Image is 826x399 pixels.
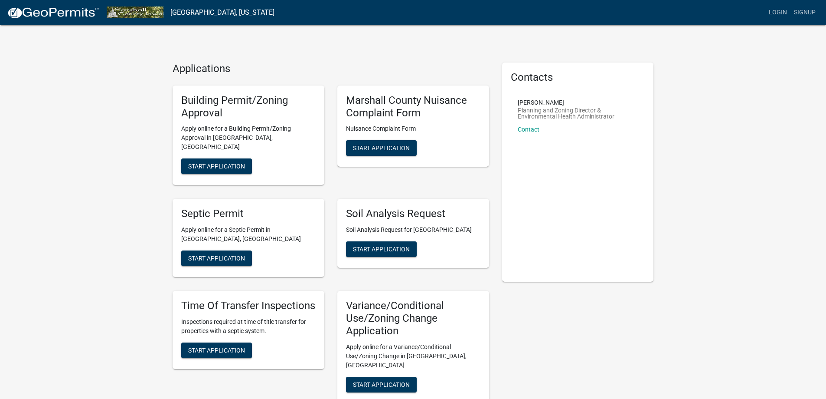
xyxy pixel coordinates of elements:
h5: Contacts [511,71,645,84]
span: Start Application [188,163,245,170]
a: [GEOGRAPHIC_DATA], [US_STATE] [170,5,274,20]
button: Start Application [346,140,417,156]
h4: Applications [173,63,489,75]
button: Start Application [181,158,252,174]
button: Start Application [346,241,417,257]
a: Signup [790,4,819,21]
p: Inspections required at time of title transfer for properties with a septic system. [181,317,316,336]
button: Start Application [181,343,252,358]
h5: Time Of Transfer Inspections [181,300,316,312]
h5: Variance/Conditional Use/Zoning Change Application [346,300,480,337]
p: Soil Analysis Request for [GEOGRAPHIC_DATA] [346,225,480,234]
button: Start Application [181,251,252,266]
span: Start Application [353,145,410,152]
img: Marshall County, Iowa [107,7,163,18]
h5: Building Permit/Zoning Approval [181,94,316,119]
p: Planning and Zoning Director & Environmental Health Administrator [518,107,638,119]
span: Start Application [353,381,410,388]
button: Start Application [346,377,417,392]
p: Apply online for a Building Permit/Zoning Approval in [GEOGRAPHIC_DATA], [GEOGRAPHIC_DATA] [181,124,316,152]
span: Start Application [188,255,245,262]
span: Start Application [188,346,245,353]
h5: Soil Analysis Request [346,208,480,220]
a: Login [765,4,790,21]
p: Apply online for a Variance/Conditional Use/Zoning Change in [GEOGRAPHIC_DATA], [GEOGRAPHIC_DATA] [346,343,480,370]
span: Start Application [353,246,410,253]
p: Apply online for a Septic Permit in [GEOGRAPHIC_DATA], [GEOGRAPHIC_DATA] [181,225,316,244]
a: Contact [518,126,539,133]
p: [PERSON_NAME] [518,99,638,106]
h5: Septic Permit [181,208,316,220]
p: Nuisance Complaint Form [346,124,480,133]
h5: Marshall County Nuisance Complaint Form [346,94,480,119]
